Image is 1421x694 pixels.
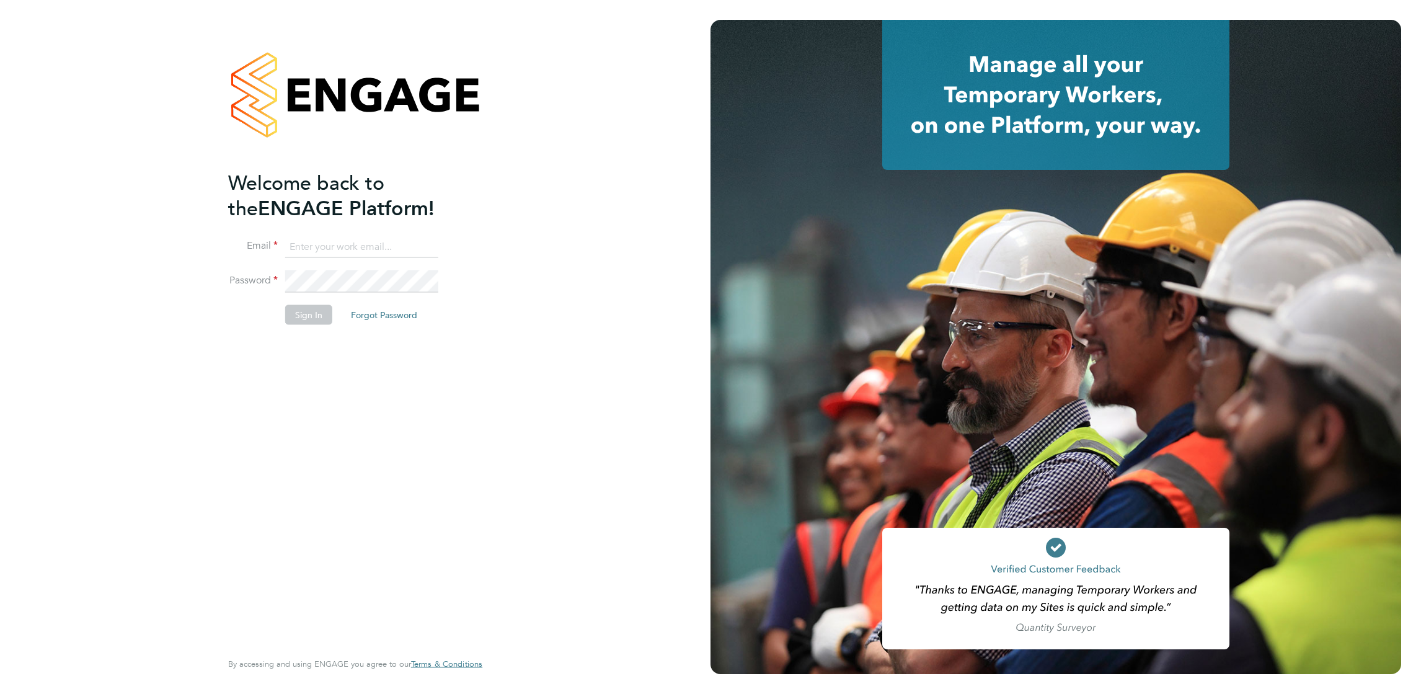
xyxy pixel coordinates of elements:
[411,659,482,669] span: Terms & Conditions
[228,171,384,220] span: Welcome back to the
[411,659,482,669] a: Terms & Conditions
[228,239,278,252] label: Email
[228,274,278,287] label: Password
[228,170,470,221] h2: ENGAGE Platform!
[228,659,482,669] span: By accessing and using ENGAGE you agree to our
[341,305,427,325] button: Forgot Password
[285,305,332,325] button: Sign In
[285,236,438,258] input: Enter your work email...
